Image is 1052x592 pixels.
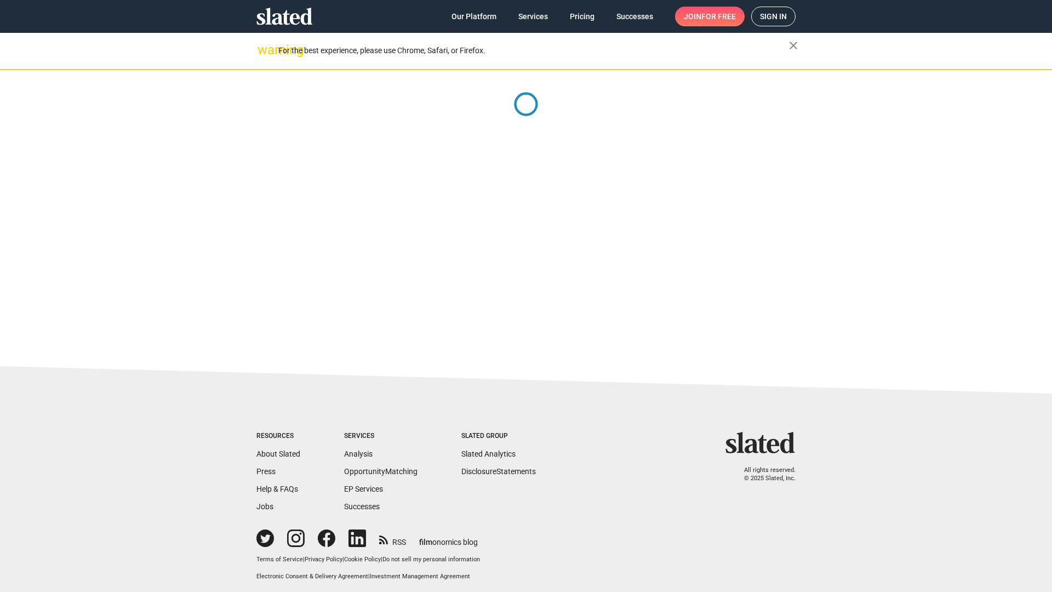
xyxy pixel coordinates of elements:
[305,556,342,563] a: Privacy Policy
[733,466,796,482] p: All rights reserved. © 2025 Slated, Inc.
[256,573,368,580] a: Electronic Consent & Delivery Agreement
[518,7,548,26] span: Services
[256,467,276,476] a: Press
[684,7,736,26] span: Join
[616,7,653,26] span: Successes
[510,7,557,26] a: Services
[344,556,381,563] a: Cookie Policy
[751,7,796,26] a: Sign in
[256,485,298,493] a: Help & FAQs
[256,502,273,511] a: Jobs
[461,432,536,441] div: Slated Group
[344,502,380,511] a: Successes
[379,531,406,548] a: RSS
[787,39,800,52] mat-icon: close
[370,573,470,580] a: Investment Management Agreement
[760,7,787,26] span: Sign in
[381,556,382,563] span: |
[344,467,418,476] a: OpportunityMatching
[342,556,344,563] span: |
[461,467,536,476] a: DisclosureStatements
[344,485,383,493] a: EP Services
[419,528,478,548] a: filmonomics blog
[443,7,505,26] a: Our Platform
[256,432,300,441] div: Resources
[561,7,603,26] a: Pricing
[419,538,432,547] span: film
[368,573,370,580] span: |
[258,43,271,56] mat-icon: warning
[461,449,516,458] a: Slated Analytics
[256,556,303,563] a: Terms of Service
[451,7,496,26] span: Our Platform
[570,7,594,26] span: Pricing
[256,449,300,458] a: About Slated
[344,449,373,458] a: Analysis
[382,556,480,564] button: Do not sell my personal information
[344,432,418,441] div: Services
[278,43,789,58] div: For the best experience, please use Chrome, Safari, or Firefox.
[608,7,662,26] a: Successes
[675,7,745,26] a: Joinfor free
[303,556,305,563] span: |
[701,7,736,26] span: for free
